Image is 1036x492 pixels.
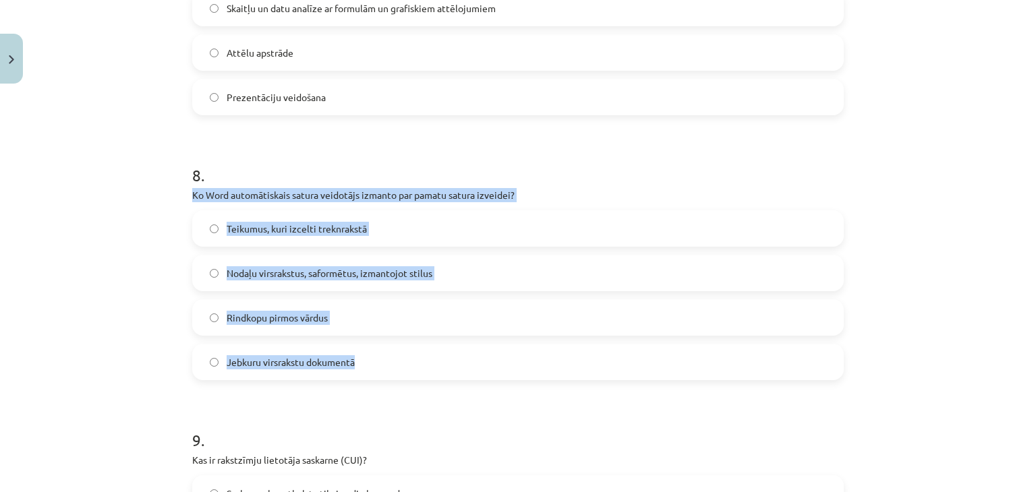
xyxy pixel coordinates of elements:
[227,266,432,280] span: Nodaļu virsrakstus, saformētus, izmantojot stilus
[210,269,219,278] input: Nodaļu virsrakstus, saformētus, izmantojot stilus
[210,313,219,322] input: Rindkopu pirmos vārdus
[9,55,14,64] img: icon-close-lesson-0947bae3869378f0d4975bcd49f059093ad1ed9edebbc8119c70593378902aed.svg
[227,90,326,104] span: Prezentāciju veidošana
[192,142,844,184] h1: 8 .
[192,188,844,202] p: Ko Word automātiskais satura veidotājs izmanto par pamatu satura izveidei?
[210,93,219,102] input: Prezentāciju veidošana
[210,224,219,233] input: Teikumus, kuri izcelti treknrakstā
[227,311,328,325] span: Rindkopu pirmos vārdus
[192,407,844,449] h1: 9 .
[227,46,293,60] span: Attēlu apstrāde
[227,355,355,369] span: Jebkuru virsrakstu dokumentā
[192,453,844,467] p: Kas ir rakstzīmju lietotāja saskarne (CUI)?
[210,4,219,13] input: Skaitļu un datu analīze ar formulām un grafiskiem attēlojumiem
[210,49,219,57] input: Attēlu apstrāde
[227,222,367,236] span: Teikumus, kuri izcelti treknrakstā
[227,1,496,16] span: Skaitļu un datu analīze ar formulām un grafiskiem attēlojumiem
[210,358,219,367] input: Jebkuru virsrakstu dokumentā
